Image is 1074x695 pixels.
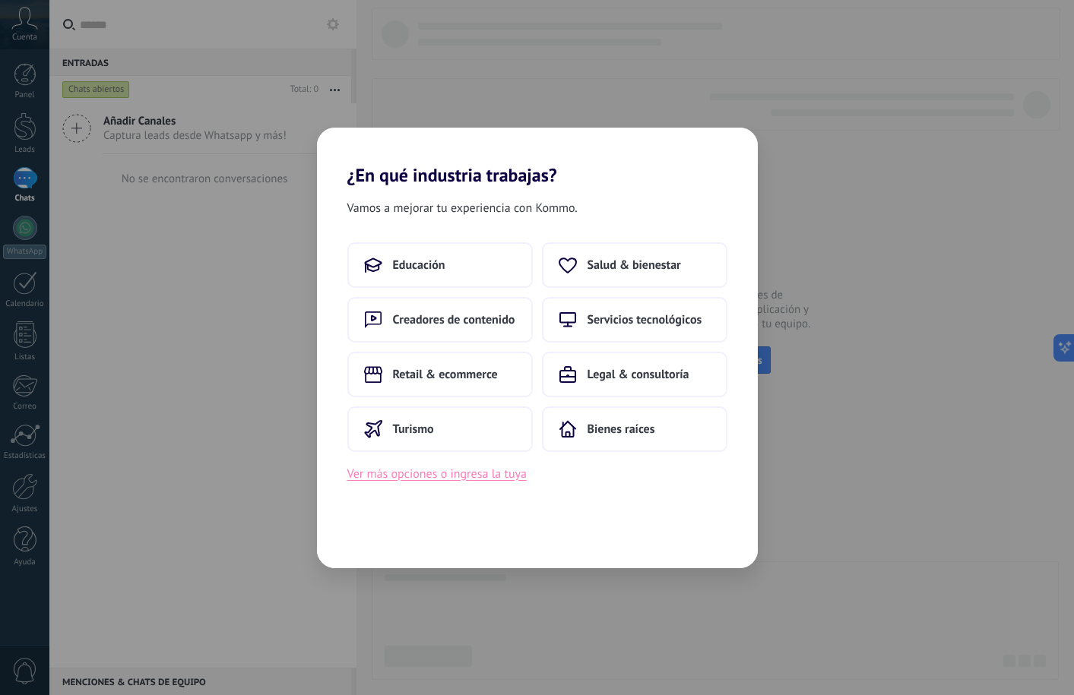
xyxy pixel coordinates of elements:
[317,128,758,186] h2: ¿En qué industria trabajas?
[542,406,727,452] button: Bienes raíces
[542,352,727,397] button: Legal & consultoría
[347,464,527,484] button: Ver más opciones o ingresa la tuya
[542,297,727,343] button: Servicios tecnológicos
[347,198,578,218] span: Vamos a mejorar tu experiencia con Kommo.
[588,422,655,437] span: Bienes raíces
[393,257,445,273] span: Educación
[393,312,515,327] span: Creadores de contenido
[393,422,434,437] span: Turismo
[588,312,702,327] span: Servicios tecnológicos
[347,297,533,343] button: Creadores de contenido
[542,242,727,288] button: Salud & bienestar
[588,367,689,382] span: Legal & consultoría
[347,242,533,288] button: Educación
[347,352,533,397] button: Retail & ecommerce
[588,257,681,273] span: Salud & bienestar
[347,406,533,452] button: Turismo
[393,367,498,382] span: Retail & ecommerce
